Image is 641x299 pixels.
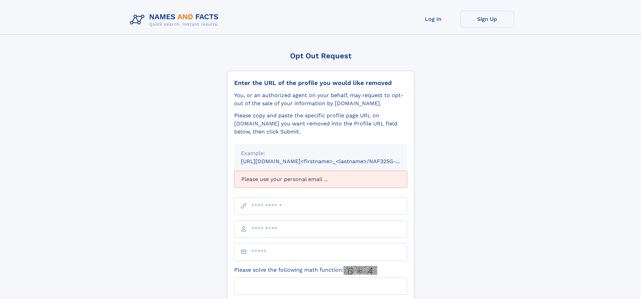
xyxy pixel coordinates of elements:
a: Sign Up [460,11,514,27]
div: You, or an authorized agent on your behalf, may request to opt-out of the sale of your informatio... [234,91,407,108]
div: Example: [241,149,400,157]
div: Enter the URL of the profile you would like removed [234,79,407,87]
small: [URL][DOMAIN_NAME]<firstname>_<lastname>/NAF325G-xxxxxxxx [241,158,420,165]
label: Please solve the following math function: [234,266,377,275]
div: Please copy and paste the specific profile page URL on [DOMAIN_NAME] you want removed into the Pr... [234,112,407,136]
div: Opt Out Request [227,52,414,60]
img: Logo Names and Facts [127,11,224,29]
a: Log In [406,11,460,27]
div: Please use your personal email ... [234,171,407,188]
